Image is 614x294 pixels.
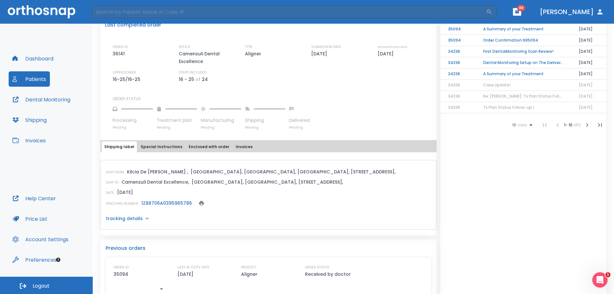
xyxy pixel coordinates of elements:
td: 35094 [440,35,476,46]
p: STEPS INCLUDED [179,70,206,75]
p: LAST ACTIVITY DATE [177,265,209,270]
button: [PERSON_NAME] [537,6,606,18]
span: [DATE] [579,93,593,99]
button: Price List [9,211,51,226]
input: Search by Patient Name or Case # [91,5,486,18]
p: UPPER/LOWER [113,70,136,75]
p: Pending [157,125,197,130]
p: [DATE] [378,50,396,58]
button: Preferences [9,252,60,267]
p: 24 [202,75,208,83]
p: SHIP FROM: [106,170,124,175]
p: ORDER ID [113,44,128,50]
p: [DATE] [177,270,193,278]
p: Pending [201,125,241,130]
p: ORDER ID [114,265,129,270]
button: Enclosed with order [186,141,232,152]
p: Received by doctor [305,270,351,278]
p: Aligner [245,50,264,58]
p: 35094 [114,270,128,278]
td: Dental Monitoring Setup on The Delivery Day [476,57,571,68]
td: Order Confirmation N35094 [476,35,571,46]
p: Delivered [289,117,310,124]
td: [DATE] [571,24,606,35]
p: Manufacturing [201,117,241,124]
button: Shipping [9,112,51,128]
p: Processing [113,117,153,124]
span: Logout [33,282,50,290]
p: Camenzuli Dental Excellence [179,50,233,65]
p: SUBMISSION DATE [311,44,341,50]
p: tracking details [106,215,143,222]
iframe: Intercom live chat [592,272,608,288]
p: ORDER STATUS [305,265,329,270]
button: print [197,199,206,208]
span: [DATE] [579,105,593,110]
td: [DATE] [571,46,606,57]
p: DATE: [106,190,114,196]
span: Re: [PERSON_NAME]: Tx Plan Status Follow-up 1 | [13509:34236] [483,93,606,99]
div: tabs [102,141,435,152]
span: 34236 [448,93,460,99]
p: Pending [113,125,153,130]
div: Tooltip anchor [55,257,61,263]
p: Camenzuli Dental Excellence, [122,178,189,186]
td: 34236 [440,57,476,68]
p: [GEOGRAPHIC_DATA], [GEOGRAPHIC_DATA], [STREET_ADDRESS], [192,178,343,186]
p: Previous orders [106,244,431,252]
p: Pending [289,125,310,130]
td: 35094 [440,24,476,35]
p: SHIP TO: [106,180,119,186]
td: First DentalMonitoring Scan Review! [476,46,571,57]
p: Last completed order [105,21,161,29]
button: Account Settings [9,232,72,247]
p: OFFICE [179,44,190,50]
span: 1 [605,272,610,277]
span: [DATE] [579,82,593,88]
p: Kilcia De [PERSON_NAME] , [127,168,188,176]
p: ESTIMATED SHIP DATE [378,44,407,50]
button: Patients [9,71,50,87]
button: Help Center [9,191,60,206]
p: ORDER STATUS [113,96,432,102]
button: Invoices [233,141,255,152]
span: Case Update! [483,82,511,88]
button: Dental Monitoring [9,92,74,107]
img: Orthosnap [8,5,75,18]
p: Treatment plan [157,117,197,124]
p: Aligner [241,270,257,278]
button: Special Instructions [138,141,185,152]
td: A Summary of your Treatment [476,68,571,80]
span: 1 - 10 [564,122,573,128]
button: Shipping label [102,141,137,152]
td: [DATE] [571,57,606,68]
p: PRODUCT [241,265,256,270]
span: Tx Plan Status Follow-up 1 [483,105,534,110]
p: Shipping [245,117,285,124]
td: A Summary of your Treatment [476,24,571,35]
span: 88 [517,5,525,11]
td: [DATE] [571,68,606,80]
td: 34236 [440,46,476,57]
button: Invoices [9,133,50,148]
a: 1Z88706A0395965786 [141,200,192,206]
p: [DATE] [311,50,329,58]
button: Dashboard [9,51,57,66]
p: TRACKING NUMBER: [106,201,139,207]
p: of [195,75,201,83]
p: 16-25/16-25 [113,75,143,83]
p: 36141 [113,50,127,58]
span: rows [516,123,527,127]
td: [DATE] [571,35,606,46]
span: of 12 [573,122,581,128]
span: 34236 [448,105,460,110]
p: Pending [245,125,285,130]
